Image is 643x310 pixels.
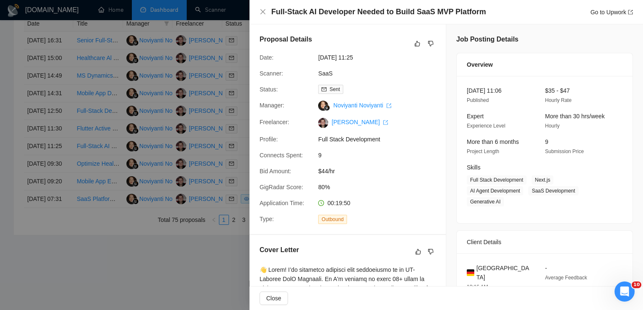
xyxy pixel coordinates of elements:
[467,175,527,185] span: Full Stack Development
[260,292,288,305] button: Close
[318,53,444,62] span: [DATE] 11:25
[545,123,560,129] span: Hourly
[545,138,548,145] span: 9
[333,102,391,109] a: Noviyanti Noviyanti export
[318,151,444,160] span: 9
[467,164,481,171] span: Skills
[318,215,347,224] span: Outbound
[332,119,388,125] a: [PERSON_NAME] export
[271,7,486,17] h4: Full-Stack AI Developer Needed to Build SaaS MVP Platform
[260,200,304,206] span: Application Time:
[383,120,388,125] span: export
[260,8,266,15] span: close
[467,148,499,154] span: Project Length
[260,245,299,255] h5: Cover Letter
[260,102,284,109] span: Manager:
[467,60,493,69] span: Overview
[327,200,350,206] span: 00:19:50
[260,119,289,125] span: Freelancer:
[260,8,266,16] button: Close
[532,175,554,185] span: Next.js
[260,86,278,93] span: Status:
[260,70,283,77] span: Scanner:
[428,248,434,255] span: dislike
[386,103,391,108] span: export
[545,113,604,120] span: More than 30 hrs/week
[321,87,327,92] span: mail
[545,265,547,271] span: -
[467,197,504,206] span: Generative AI
[414,40,420,47] span: like
[415,248,421,255] span: like
[467,268,474,277] img: 🇩🇪
[260,34,312,44] h5: Proposal Details
[260,216,274,222] span: Type:
[428,40,434,47] span: dislike
[545,87,570,94] span: $35 - $47
[545,97,571,103] span: Hourly Rate
[476,263,532,282] span: [GEOGRAPHIC_DATA]
[413,247,423,257] button: like
[318,167,444,176] span: $44/hr
[467,138,519,145] span: More than 6 months
[467,186,523,195] span: AI Agent Development
[467,231,622,253] div: Client Details
[528,186,578,195] span: SaaS Development
[628,10,633,15] span: export
[260,168,291,175] span: Bid Amount:
[426,39,436,49] button: dislike
[615,281,635,302] iframe: Intercom live chat
[467,113,484,120] span: Expert
[467,123,505,129] span: Experience Level
[545,275,587,281] span: Average Feedback
[545,148,584,154] span: Submission Price
[318,118,328,128] img: c1bYBLFISfW-KFu5YnXsqDxdnhJyhFG7WZWQjmw4vq0-YF4TwjoJdqRJKIWeWIjxa9
[318,135,444,144] span: Full Stack Development
[260,54,273,61] span: Date:
[260,184,303,190] span: GigRadar Score:
[456,34,518,44] h5: Job Posting Details
[426,247,436,257] button: dislike
[318,70,332,77] a: SaaS
[632,281,641,288] span: 10
[467,87,502,94] span: [DATE] 11:06
[318,182,444,192] span: 80%
[324,105,330,111] img: gigradar-bm.png
[590,9,633,16] a: Go to Upworkexport
[467,284,488,290] span: 10:16 AM
[329,86,340,92] span: Sent
[260,152,303,159] span: Connects Spent:
[467,97,489,103] span: Published
[266,294,281,303] span: Close
[318,200,324,206] span: clock-circle
[260,136,278,143] span: Profile:
[412,39,422,49] button: like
